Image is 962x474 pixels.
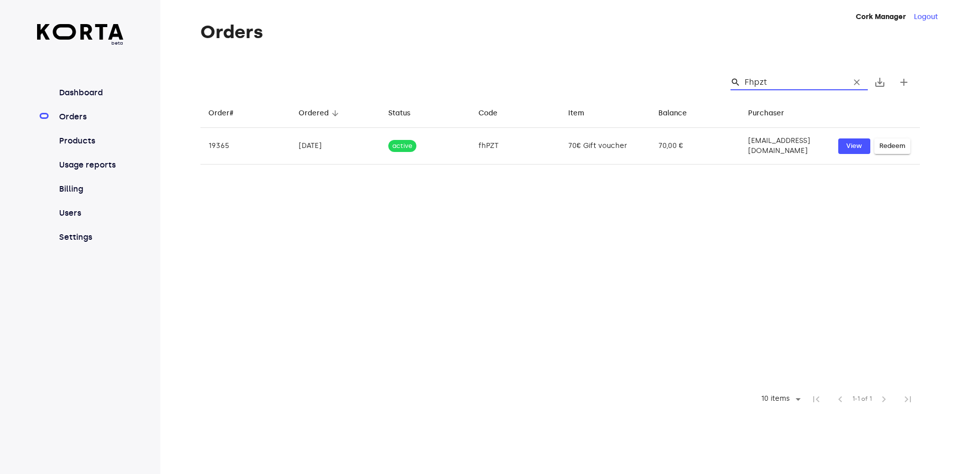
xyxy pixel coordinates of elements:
[200,22,920,42] h1: Orders
[57,231,124,243] a: Settings
[658,107,700,119] span: Balance
[748,107,784,119] div: Purchaser
[37,40,124,47] span: beta
[852,394,872,404] span: 1-1 of 1
[892,70,916,94] button: Create new gift card
[856,13,906,21] strong: Cork Manager
[759,395,792,403] div: 10 items
[299,107,342,119] span: Ordered
[37,24,124,40] img: Korta
[745,74,842,90] input: Search
[299,107,329,119] div: Ordered
[874,76,886,88] span: save_alt
[650,128,741,165] td: 70,00 €
[200,128,291,165] td: 19365
[731,77,741,87] span: Search
[740,128,830,165] td: [EMAIL_ADDRESS][DOMAIN_NAME]
[852,77,862,87] span: clear
[843,140,865,152] span: View
[560,128,650,165] td: 70€ Gift voucher
[748,107,797,119] span: Purchaser
[208,107,233,119] div: Order#
[57,183,124,195] a: Billing
[208,107,247,119] span: Order#
[872,387,896,411] span: Next Page
[388,141,416,151] span: active
[828,387,852,411] span: Previous Page
[568,107,584,119] div: Item
[838,138,870,154] button: View
[568,107,597,119] span: Item
[57,159,124,171] a: Usage reports
[291,128,381,165] td: [DATE]
[478,107,498,119] div: Code
[879,140,905,152] span: Redeem
[755,392,804,407] div: 10 items
[898,76,910,88] span: add
[57,207,124,219] a: Users
[388,107,423,119] span: Status
[331,109,340,118] span: arrow_downward
[57,87,124,99] a: Dashboard
[388,107,410,119] div: Status
[57,111,124,123] a: Orders
[804,387,828,411] span: First Page
[874,138,910,154] button: Redeem
[57,135,124,147] a: Products
[868,70,892,94] button: Export
[37,24,124,47] a: beta
[846,71,868,93] button: Clear Search
[658,107,687,119] div: Balance
[478,107,511,119] span: Code
[470,128,561,165] td: fhPZT
[896,387,920,411] span: Last Page
[914,12,938,22] button: Logout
